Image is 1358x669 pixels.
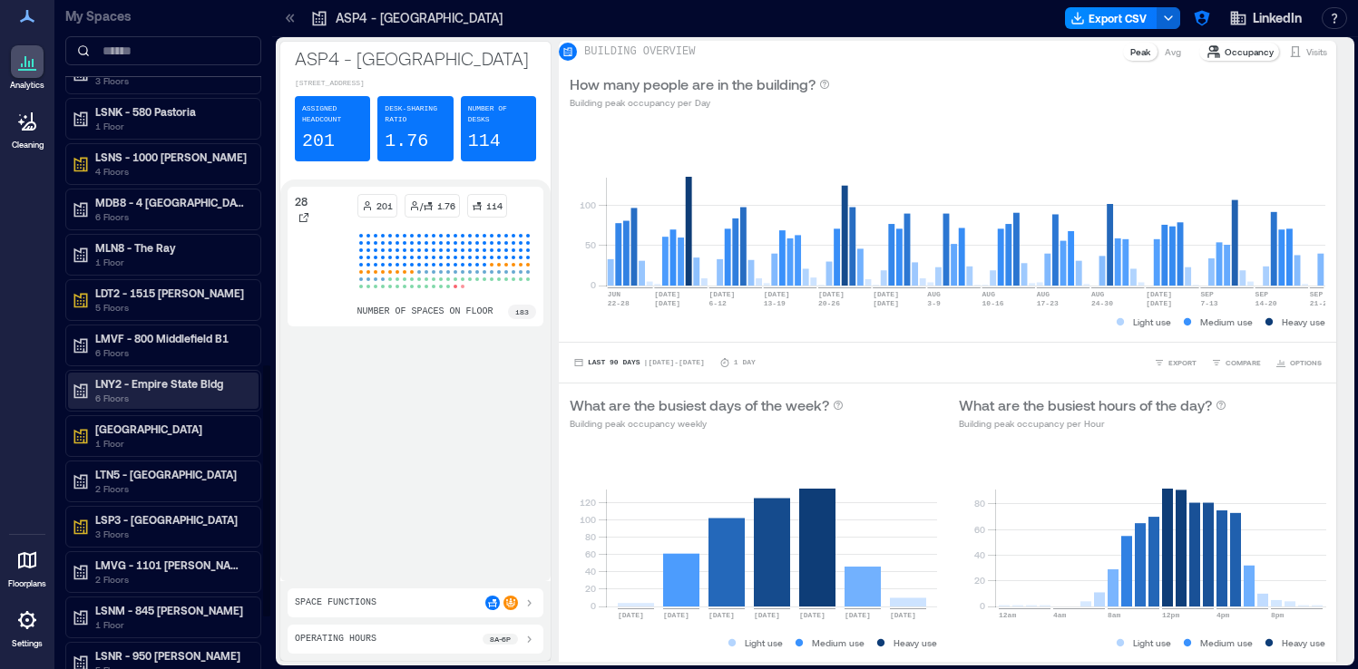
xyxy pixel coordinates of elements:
[1290,357,1322,368] span: OPTIONS
[95,603,248,617] p: LSNM - 845 [PERSON_NAME]
[873,290,899,298] text: [DATE]
[818,299,840,307] text: 20-26
[95,164,248,179] p: 4 Floors
[608,299,630,307] text: 22-28
[1282,635,1325,650] p: Heavy use
[585,583,596,594] tspan: 20
[580,514,596,525] tspan: 100
[302,103,363,125] p: Assigned Headcount
[376,199,393,213] p: 201
[1282,315,1325,329] p: Heavy use
[468,103,529,125] p: Number of Desks
[95,527,248,541] p: 3 Floors
[618,611,644,619] text: [DATE]
[1037,290,1050,298] text: AUG
[709,299,727,307] text: 6-12
[1168,357,1197,368] span: EXPORT
[1200,315,1253,329] p: Medium use
[959,394,1212,416] p: What are the busiest hours of the day?
[1133,315,1171,329] p: Light use
[982,290,996,298] text: AUG
[1165,44,1181,59] p: Avg
[95,376,248,391] p: LNY2 - Empire State Bldg
[734,357,756,368] p: 1 Day
[95,557,248,572] p: LMVG - 1101 [PERSON_NAME] B7
[973,549,984,560] tspan: 40
[585,239,596,250] tspan: 50
[95,512,248,527] p: LSP3 - [GEOGRAPHIC_DATA]
[95,240,248,255] p: MLN8 - The Ray
[663,611,689,619] text: [DATE]
[1253,9,1302,27] span: LinkedIn
[1133,635,1171,650] p: Light use
[982,299,1004,307] text: 10-16
[973,498,984,509] tspan: 80
[1091,299,1113,307] text: 24-30
[708,611,735,619] text: [DATE]
[385,129,428,154] p: 1.76
[95,150,248,164] p: LSNS - 1000 [PERSON_NAME]
[1225,44,1274,59] p: Occupancy
[1200,290,1214,298] text: SEP
[65,7,261,25] p: My Spaces
[95,467,248,481] p: LTN5 - [GEOGRAPHIC_DATA]
[591,279,596,290] tspan: 0
[1108,611,1121,619] text: 8am
[420,199,423,213] p: /
[95,422,248,436] p: [GEOGRAPHIC_DATA]
[95,209,248,224] p: 6 Floors
[1224,4,1307,33] button: LinkedIn
[1162,611,1179,619] text: 12pm
[12,638,43,649] p: Settings
[95,436,248,451] p: 1 Floor
[1271,611,1285,619] text: 8pm
[95,648,248,663] p: LSNR - 950 [PERSON_NAME]
[818,290,845,298] text: [DATE]
[385,103,445,125] p: Desk-sharing ratio
[654,290,680,298] text: [DATE]
[591,600,596,611] tspan: 0
[585,531,596,542] tspan: 80
[3,538,52,595] a: Floorplans
[1130,44,1150,59] p: Peak
[1065,7,1158,29] button: Export CSV
[873,299,899,307] text: [DATE]
[570,416,844,431] p: Building peak occupancy weekly
[999,611,1016,619] text: 12am
[584,44,695,59] p: BUILDING OVERVIEW
[1037,299,1059,307] text: 17-23
[927,290,941,298] text: AUG
[959,416,1226,431] p: Building peak occupancy per Hour
[10,80,44,91] p: Analytics
[570,354,708,372] button: Last 90 Days |[DATE]-[DATE]
[799,611,826,619] text: [DATE]
[515,306,529,317] p: 183
[95,255,248,269] p: 1 Floor
[95,300,248,315] p: 5 Floors
[95,104,248,119] p: LSNK - 580 Pastoria
[295,78,536,89] p: [STREET_ADDRESS]
[12,140,44,150] p: Cleaning
[5,40,50,96] a: Analytics
[654,299,680,307] text: [DATE]
[95,572,248,587] p: 2 Floors
[764,290,790,298] text: [DATE]
[295,596,376,610] p: Space Functions
[608,290,621,298] text: JUN
[486,199,503,213] p: 114
[5,100,50,156] a: Cleaning
[95,345,248,360] p: 6 Floors
[1146,290,1172,298] text: [DATE]
[95,73,248,88] p: 3 Floors
[95,331,248,345] p: LMVF - 800 Middlefield B1
[490,634,511,645] p: 8a - 6p
[1310,299,1332,307] text: 21-27
[1226,357,1261,368] span: COMPARE
[95,481,248,496] p: 2 Floors
[845,611,871,619] text: [DATE]
[927,299,941,307] text: 3-9
[295,632,376,646] p: Operating Hours
[580,497,596,508] tspan: 120
[1255,299,1277,307] text: 14-20
[1200,635,1253,650] p: Medium use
